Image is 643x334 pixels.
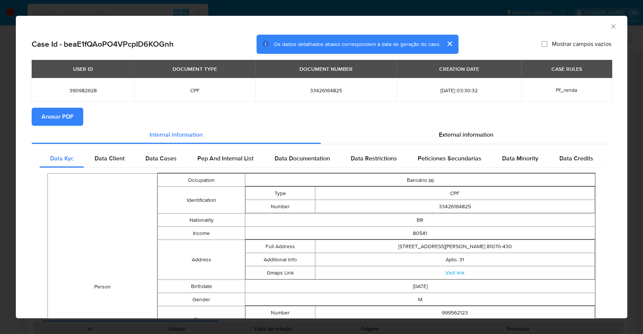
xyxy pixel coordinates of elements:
td: M [245,293,595,306]
span: Os dados detalhados abaixo correspondem à data de geração do caso. [274,40,440,48]
button: Fechar a janela [609,23,616,29]
td: Bancário (a) [245,174,595,187]
td: Gender [157,293,245,306]
span: Data Minority [502,154,538,163]
span: Data Cases [145,154,177,163]
td: Number [246,200,315,213]
td: Number [246,306,315,319]
td: Gmaps Link [246,266,315,279]
td: [DATE] [245,280,595,293]
span: External information [439,130,493,139]
span: Internal information [150,130,203,139]
td: 999562123 [315,306,595,319]
td: Additional Info [246,253,315,266]
span: Data Documentation [274,154,330,163]
div: Detailed internal info [40,149,603,168]
td: 80541 [245,227,595,240]
span: Data Kyc [50,154,74,163]
td: Occupation [157,174,245,187]
a: Visit link [445,269,464,276]
span: 33426164825 [264,87,388,94]
td: Apto. 31 [315,253,595,266]
td: Income [157,227,245,240]
div: USER ID [69,63,98,75]
div: CASE RULES [547,63,586,75]
span: 390982628 [41,87,125,94]
div: DOCUMENT TYPE [168,63,221,75]
td: BR [245,214,595,227]
td: Identification [157,187,245,214]
span: Anexar PDF [41,108,73,125]
div: closure-recommendation-modal [16,16,627,318]
td: Nationality [157,214,245,227]
td: Type [246,187,315,200]
td: Phone [157,306,245,333]
span: Peticiones Secundarias [418,154,481,163]
span: CPF [143,87,246,94]
span: Data Restrictions [351,154,397,163]
div: CREATION DATE [435,63,484,75]
button: Anexar PDF [32,108,83,126]
input: Mostrar campos vazios [541,41,547,47]
td: Birthdate [157,280,245,293]
span: Data Client [95,154,125,163]
td: Full Address [246,240,315,253]
h2: Case Id - beaE1fQAoPO4VPcpID6KOGnh [32,39,174,49]
span: Pf_renda [556,86,577,94]
span: Mostrar campos vazios [552,40,611,48]
td: 33426164825 [315,200,595,213]
span: Data Credits [559,154,593,163]
span: Pep And Internal List [197,154,254,163]
td: CPF [315,187,595,200]
div: Detailed info [32,126,611,144]
button: cerrar [440,35,458,53]
span: [DATE] 03:30:32 [406,87,512,94]
td: Address [157,240,245,280]
td: [STREET_ADDRESS][PERSON_NAME] 81070-430 [315,240,595,253]
div: DOCUMENT NUMBER [295,63,357,75]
